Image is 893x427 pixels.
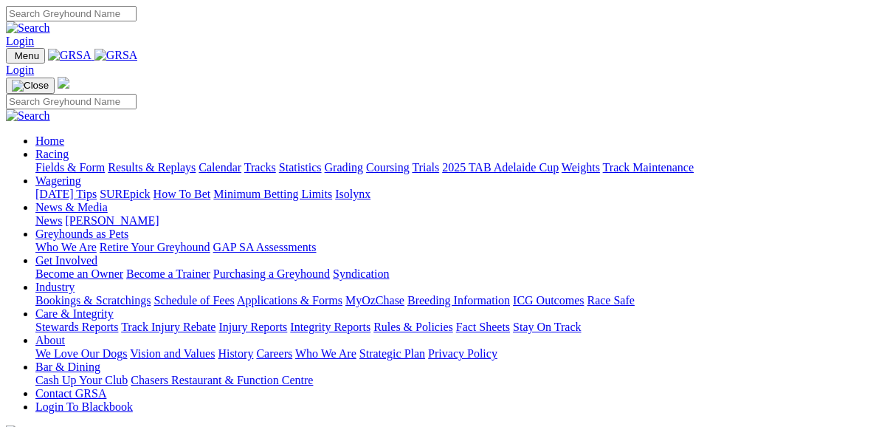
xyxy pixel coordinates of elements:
[6,94,137,109] input: Search
[65,214,159,227] a: [PERSON_NAME]
[126,267,210,280] a: Become a Trainer
[35,188,97,200] a: [DATE] Tips
[295,347,356,360] a: Who We Are
[58,77,69,89] img: logo-grsa-white.png
[35,294,887,307] div: Industry
[237,294,342,307] a: Applications & Forms
[335,188,370,200] a: Isolynx
[35,134,64,147] a: Home
[213,188,332,200] a: Minimum Betting Limits
[456,321,510,333] a: Fact Sheets
[35,361,100,373] a: Bar & Dining
[6,109,50,123] img: Search
[603,161,694,174] a: Track Maintenance
[35,214,62,227] a: News
[199,161,241,174] a: Calendar
[15,50,39,61] span: Menu
[12,80,49,92] img: Close
[94,49,138,62] img: GRSA
[35,321,118,333] a: Stewards Reports
[6,35,34,47] a: Login
[35,334,65,346] a: About
[412,161,439,174] a: Trials
[373,321,453,333] a: Rules & Policies
[35,374,887,387] div: Bar & Dining
[35,267,123,280] a: Become an Owner
[407,294,510,307] a: Breeding Information
[48,49,92,62] img: GRSA
[587,294,634,307] a: Race Safe
[325,161,363,174] a: Grading
[35,254,97,267] a: Get Involved
[513,294,584,307] a: ICG Outcomes
[35,267,887,281] div: Get Involved
[256,347,292,360] a: Careers
[35,188,887,201] div: Wagering
[35,321,887,334] div: Care & Integrity
[290,321,370,333] a: Integrity Reports
[6,21,50,35] img: Search
[562,161,600,174] a: Weights
[154,188,211,200] a: How To Bet
[213,267,330,280] a: Purchasing a Greyhound
[35,228,128,240] a: Greyhounds as Pets
[35,387,106,400] a: Contact GRSA
[6,78,55,94] button: Toggle navigation
[35,148,69,160] a: Racing
[35,174,81,187] a: Wagering
[35,241,97,253] a: Who We Are
[333,267,389,280] a: Syndication
[131,374,313,386] a: Chasers Restaurant & Function Centre
[279,161,322,174] a: Statistics
[35,307,114,320] a: Care & Integrity
[428,347,497,360] a: Privacy Policy
[35,161,887,174] div: Racing
[366,161,410,174] a: Coursing
[35,161,105,174] a: Fields & Form
[35,400,133,413] a: Login To Blackbook
[35,347,887,361] div: About
[100,241,210,253] a: Retire Your Greyhound
[6,6,137,21] input: Search
[6,64,34,76] a: Login
[130,347,215,360] a: Vision and Values
[513,321,581,333] a: Stay On Track
[345,294,404,307] a: MyOzChase
[35,374,128,386] a: Cash Up Your Club
[218,321,287,333] a: Injury Reports
[213,241,317,253] a: GAP SA Assessments
[108,161,196,174] a: Results & Replays
[154,294,234,307] a: Schedule of Fees
[35,347,127,360] a: We Love Our Dogs
[121,321,216,333] a: Track Injury Rebate
[35,214,887,228] div: News & Media
[35,294,151,307] a: Bookings & Scratchings
[35,241,887,254] div: Greyhounds as Pets
[218,347,253,360] a: History
[35,201,108,213] a: News & Media
[244,161,276,174] a: Tracks
[35,281,75,293] a: Industry
[6,48,45,64] button: Toggle navigation
[359,347,425,360] a: Strategic Plan
[100,188,150,200] a: SUREpick
[442,161,559,174] a: 2025 TAB Adelaide Cup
